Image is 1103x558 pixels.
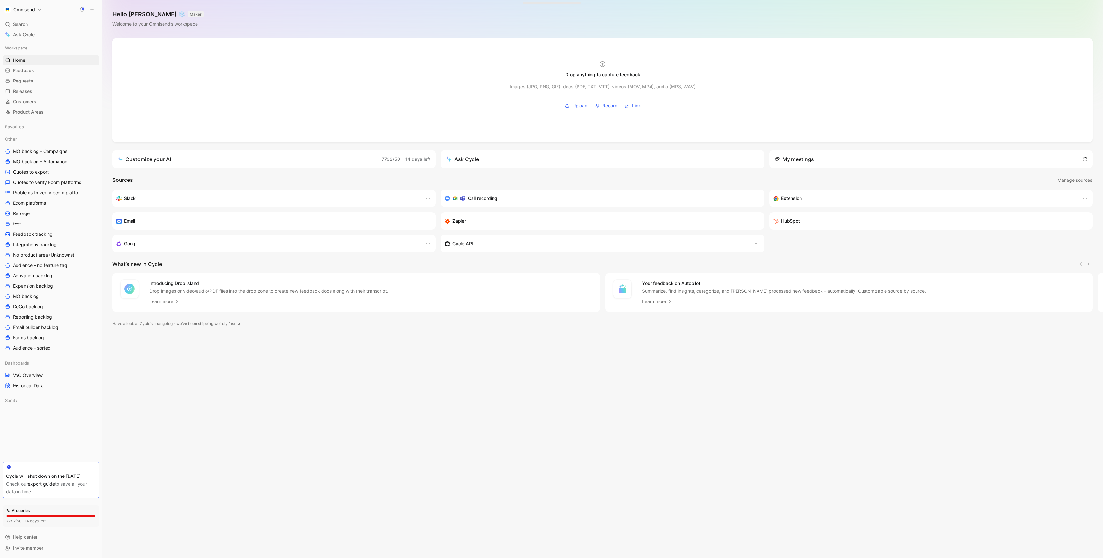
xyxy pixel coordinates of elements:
[775,155,814,163] div: My meetings
[565,71,640,79] div: Drop anything to capture feedback
[3,532,99,542] div: Help center
[112,260,162,268] h2: What’s new in Cycle
[3,271,99,280] a: Activation backlog
[5,360,29,366] span: Dashboards
[1057,176,1093,184] button: Manage sources
[3,381,99,390] a: Historical Data
[642,298,673,305] a: Learn more
[13,200,46,206] span: Ecom platforms
[3,302,99,312] a: DeCo backlog
[562,101,590,111] button: Upload
[13,31,35,38] span: Ask Cycle
[3,30,99,39] a: Ask Cycle
[112,20,204,28] div: Welcome to your Omnisend’s workspace
[3,178,99,187] a: Quotes to verify Ecom platforms
[3,19,99,29] div: Search
[452,240,473,247] h3: Cycle API
[13,345,51,351] span: Audience - sorted
[622,101,643,111] button: Link
[13,20,28,28] span: Search
[382,156,400,162] span: 7792/50
[3,333,99,343] a: Forms backlog
[781,217,800,225] h3: HubSpot
[3,86,99,96] a: Releases
[510,83,695,91] div: Images (JPG, PNG, GIF), docs (PDF, TXT, VTT), videos (MOV, MP4), audio (MP3, WAV)
[112,176,133,184] h2: Sources
[3,198,99,208] a: Ecom platforms
[3,55,99,65] a: Home
[116,240,419,247] div: Capture feedback from your incoming calls
[13,324,58,331] span: Email builder backlog
[13,334,44,341] span: Forms backlog
[5,45,27,51] span: Workspace
[3,370,99,380] a: VoC Overview
[13,534,37,540] span: Help center
[149,288,388,294] p: Drop images or video/audio/PDF files into the drop zone to create new feedback docs along with th...
[572,102,588,110] span: Upload
[112,10,204,18] h1: Hello [PERSON_NAME] ❄️
[4,6,11,13] img: Omnisend
[13,169,49,175] span: Quotes to export
[642,279,926,287] h4: Your feedback on Autopilot
[6,508,30,514] div: AI queries
[3,343,99,353] a: Audience - sorted
[592,101,620,111] button: Record
[781,194,802,202] h3: Extension
[13,545,43,551] span: Invite member
[468,194,497,202] h3: Call recording
[13,98,36,105] span: Customers
[3,134,99,144] div: Other
[3,107,99,117] a: Product Areas
[116,194,419,202] div: Sync your customers, send feedback and get updates in Slack
[3,250,99,260] a: No product area (Unknowns)
[773,194,1076,202] div: Capture feedback from anywhere on the web
[3,97,99,106] a: Customers
[149,279,388,287] h4: Introducing Drop island
[3,188,99,198] a: Problems to verify ecom platforms
[13,221,21,227] span: test
[13,293,39,300] span: MO backlog
[3,260,99,270] a: Audience - no feature tag
[642,288,926,294] p: Summarize, find insights, categorize, and [PERSON_NAME] processed new feedback - automatically. C...
[13,57,25,63] span: Home
[13,159,67,165] span: MO backlog - Automation
[3,291,99,301] a: MO backlog
[3,122,99,132] div: Favorites
[3,323,99,332] a: Email builder backlog
[3,134,99,353] div: OtherMO backlog - CampaignsMO backlog - AutomationQuotes to exportQuotes to verify Ecom platforms...
[6,480,96,496] div: Check our to save all your data in time.
[13,231,53,237] span: Feedback tracking
[3,157,99,167] a: MO backlog - Automation
[632,102,641,110] span: Link
[3,147,99,156] a: MO backlog - Campaigns
[3,358,99,368] div: Dashboards
[13,109,44,115] span: Product Areas
[3,229,99,239] a: Feedback tracking
[3,281,99,291] a: Expansion backlog
[3,312,99,322] a: Reporting backlog
[13,314,52,320] span: Reporting backlog
[602,102,618,110] span: Record
[28,481,55,487] a: export guide
[13,303,43,310] span: DeCo backlog
[3,209,99,218] a: Reforge
[13,252,74,258] span: No product area (Unknowns)
[446,155,479,163] div: Ask Cycle
[13,88,32,94] span: Releases
[3,5,43,14] button: OmnisendOmnisend
[118,155,171,163] div: Customize your AI
[13,148,67,155] span: MO backlog - Campaigns
[452,217,466,225] h3: Zapier
[13,241,57,248] span: Integrations backlog
[149,298,180,305] a: Learn more
[13,262,67,268] span: Audience - no feature tag
[13,78,33,84] span: Requests
[441,150,764,168] button: Ask Cycle
[13,382,44,389] span: Historical Data
[13,7,35,13] h1: Omnisend
[124,240,135,247] h3: Gong
[3,240,99,249] a: Integrations backlog
[445,217,747,225] div: Capture feedback from thousands of sources with Zapier (survey results, recordings, sheets, etc).
[188,11,204,17] button: MAKER
[124,217,135,225] h3: Email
